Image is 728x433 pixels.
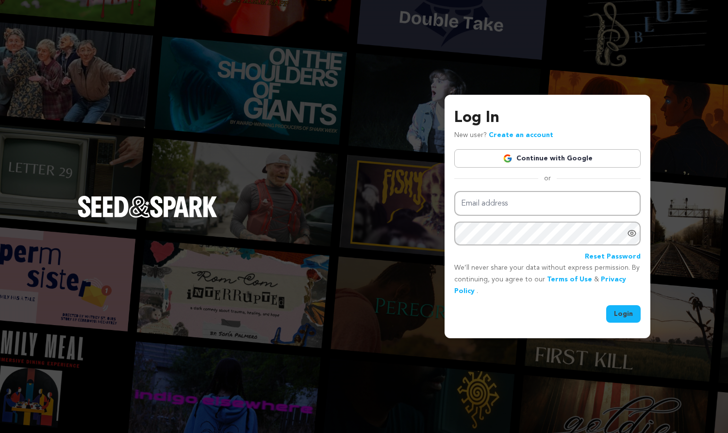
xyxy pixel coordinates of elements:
a: Continue with Google [454,149,641,168]
a: Privacy Policy [454,276,626,294]
img: Google logo [503,154,513,163]
h3: Log In [454,106,641,130]
input: Email address [454,191,641,216]
span: or [538,173,557,183]
a: Seed&Spark Homepage [78,196,217,237]
a: Reset Password [585,251,641,263]
p: We’ll never share your data without express permission. By continuing, you agree to our & . [454,262,641,297]
button: Login [606,305,641,323]
p: New user? [454,130,553,141]
a: Terms of Use [547,276,592,283]
a: Create an account [489,132,553,139]
a: Show password as plain text. Warning: this will display your password on the screen. [627,228,637,238]
img: Seed&Spark Logo [78,196,217,217]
